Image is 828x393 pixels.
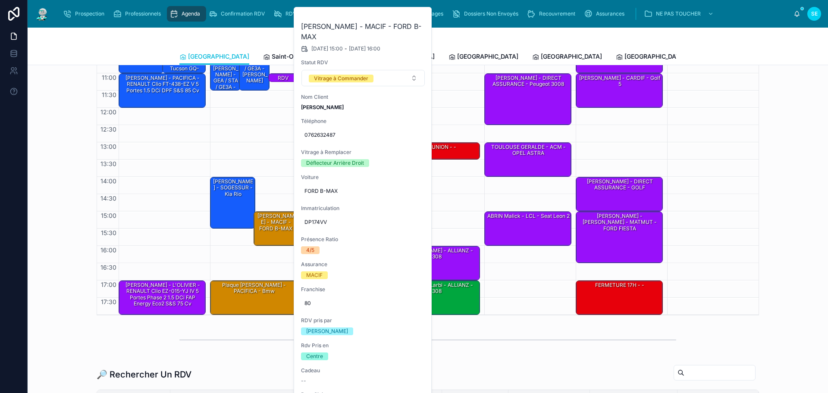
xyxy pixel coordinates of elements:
[34,7,50,21] img: App logo
[304,300,422,307] span: 80
[304,219,422,226] span: DP174VV
[188,52,249,61] span: [GEOGRAPHIC_DATA]
[616,49,686,66] a: [GEOGRAPHIC_DATA]
[301,261,425,268] span: Assurance
[304,188,422,195] span: FORD B-MAX
[125,10,161,17] span: Professionnels
[349,45,380,52] span: [DATE] 16:00
[98,246,119,254] span: 16:00
[457,52,518,61] span: [GEOGRAPHIC_DATA]
[399,6,449,22] a: Parrainages
[99,298,119,305] span: 17:30
[576,177,662,211] div: [PERSON_NAME] - DIRECT ASSURANCE - GOLF
[393,143,480,159] div: 🕒 RÉUNION - -
[100,74,119,81] span: 11:00
[395,247,479,261] div: [PERSON_NAME] - ALLIANZ - 308
[301,70,425,86] button: Select Button
[539,10,575,17] span: Recouvrement
[75,10,104,17] span: Prospection
[210,177,255,228] div: [PERSON_NAME] - SOGESSUR - Kia rio
[311,45,343,52] span: [DATE] 15:00
[57,4,793,23] div: scrollable content
[212,178,254,198] div: [PERSON_NAME] - SOGESSUR - Kia rio
[624,52,686,61] span: [GEOGRAPHIC_DATA]
[119,74,205,107] div: [PERSON_NAME] - PACIFICA - RENAULT Clio FT-438-EZ V 5 Portes 1.5 dCi DPF S&S 85 cv
[212,40,240,97] div: Custode AR Gauche HERETE [PERSON_NAME] - GEA / STA / GE3A - KIA RIO
[486,143,571,157] div: TOULOUSE GERALDE - ACM - OPEL ASTRA
[99,212,119,219] span: 15:00
[98,126,119,133] span: 12:30
[345,45,347,52] span: -
[576,74,662,107] div: [PERSON_NAME] - CARDIF - golf 5
[167,6,206,22] a: Agenda
[179,49,249,65] a: [GEOGRAPHIC_DATA]
[323,6,356,22] a: Rack
[304,132,422,138] span: 0762632487
[596,10,624,17] span: Assurances
[301,236,425,243] span: Présence Ratio
[576,212,662,263] div: [PERSON_NAME] - [PERSON_NAME] - MATMUT - FORD FIESTA
[110,6,167,22] a: Professionnels
[306,271,323,279] div: MACIF
[263,49,306,66] a: Saint-Orens
[532,49,602,66] a: [GEOGRAPHIC_DATA]
[301,377,306,384] span: --
[210,281,297,314] div: Plaque [PERSON_NAME] - PACIFICA - Bmw
[97,368,191,380] h1: 🔎 Rechercher Un RDV
[314,75,368,82] div: Vitrage à Commander
[98,160,119,167] span: 13:30
[301,149,425,156] span: Vitrage à Remplacer
[206,6,271,22] a: Confirmation RDV
[255,212,296,233] div: [PERSON_NAME] - MACIF - FORD B-MAX
[182,10,200,17] span: Agenda
[306,327,348,335] div: [PERSON_NAME]
[164,40,205,97] div: SAV de Perpignan - [PERSON_NAME] - - HYUNDAI Tucson GQ-606-MF IV 1.6 TGDi 16V 230 Hybrid 2WD 179 ...
[306,352,323,360] div: Centre
[541,52,602,61] span: [GEOGRAPHIC_DATA]
[98,108,119,116] span: 12:00
[485,212,571,245] div: ABRIN Malick - LCL - Seat leon 2
[448,49,518,66] a: [GEOGRAPHIC_DATA]
[100,91,119,98] span: 11:30
[301,317,425,324] span: RDV pris par
[641,6,718,22] a: NE PAS TOUCHER
[395,281,479,296] div: BELGECEM Larbi - ALLIANZ - 308
[270,74,296,119] div: RDV FICTIF Armel Banzadio 6 13 65 08 00 - - 308
[301,21,425,42] h2: [PERSON_NAME] - MACIF - FORD B-MAX
[485,143,571,176] div: TOULOUSE GERALDE - ACM - OPEL ASTRA
[656,10,701,17] span: NE PAS TOUCHER
[60,6,110,22] a: Prospection
[464,10,518,17] span: Dossiers Non Envoyés
[301,342,425,349] span: Rdv Pris en
[301,205,425,212] span: Immatriculation
[395,143,479,151] div: 🕒 RÉUNION - -
[485,74,571,125] div: [PERSON_NAME] - DIRECT ASSURANCE - Peugeot 3008
[272,52,306,61] span: Saint-Orens
[306,246,314,254] div: 4/5
[301,174,425,181] span: Voiture
[301,367,425,374] span: Cadeau
[449,6,524,22] a: Dossiers Non Envoyés
[285,10,317,17] span: RDV Annulés
[576,281,662,314] div: FERMETURE 17H - -
[393,281,480,314] div: BELGECEM Larbi - ALLIANZ - 308
[99,229,119,236] span: 15:30
[119,281,205,314] div: [PERSON_NAME] - L'OLIVIER - RENAULT Clio EZ-015-YJ IV 5 Portes Phase 2 1.5 dCi FAP Energy eco2 S&...
[486,212,571,220] div: ABRIN Malick - LCL - Seat leon 2
[524,6,581,22] a: Recouvrement
[356,6,399,22] a: Cadeaux
[301,286,425,293] span: Franchise
[98,177,119,185] span: 14:00
[120,74,205,94] div: [PERSON_NAME] - PACIFICA - RENAULT Clio FT-438-EZ V 5 Portes 1.5 dCi DPF S&S 85 cv
[99,281,119,288] span: 17:00
[301,118,425,125] span: Téléphone
[577,281,662,289] div: FERMETURE 17H - -
[577,178,662,192] div: [PERSON_NAME] - DIRECT ASSURANCE - GOLF
[486,74,571,88] div: [PERSON_NAME] - DIRECT ASSURANCE - Peugeot 3008
[98,264,119,271] span: 16:30
[393,246,480,280] div: [PERSON_NAME] - ALLIANZ - 308
[306,159,364,167] div: Déflecteur Arrière Droit
[269,74,297,82] div: RDV FICTIF Armel Banzadio 6 13 65 08 00 - - 308
[212,281,296,296] div: Plaque [PERSON_NAME] - PACIFICA - Bmw
[301,59,425,66] span: Statut RDV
